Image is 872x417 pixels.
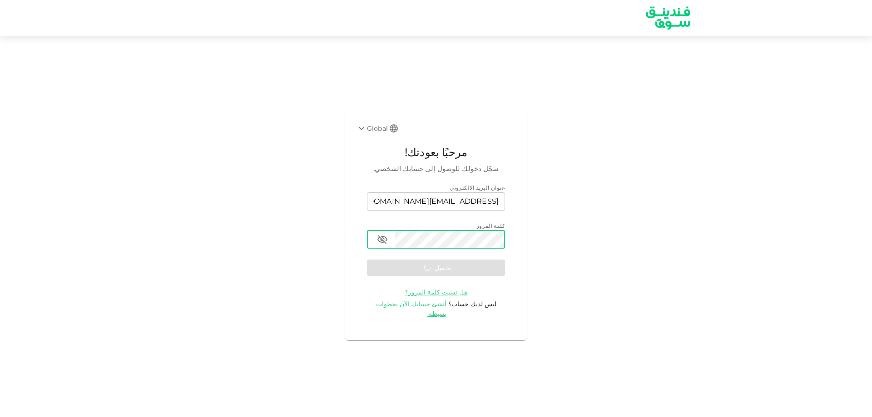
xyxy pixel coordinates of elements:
span: أنشئ حسابك الآن بخطوات بسيطة. [376,300,447,318]
a: logo [641,0,695,35]
span: عنوان البريد الالكتروني [450,184,505,191]
input: email [367,192,505,211]
div: Global [356,123,388,134]
img: logo [634,0,702,35]
a: هل نسيت كلمة المرور؟ [405,288,467,296]
span: مرحبًا بعودتك! [367,144,505,161]
span: سجّل دخولك للوصول إلى حسابك الشخصي. [367,163,505,174]
input: password [395,231,505,249]
span: كلمة المرور [476,222,505,229]
span: ليس لديك حساب؟ [448,300,496,308]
